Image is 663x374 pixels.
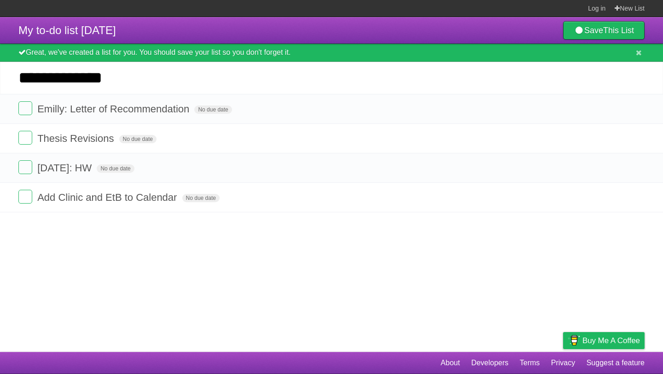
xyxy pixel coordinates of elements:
[194,105,232,114] span: No due date
[18,160,32,174] label: Done
[563,332,645,349] a: Buy me a coffee
[119,135,157,143] span: No due date
[603,26,634,35] b: This List
[37,133,116,144] span: Thesis Revisions
[18,131,32,145] label: Done
[182,194,220,202] span: No due date
[18,190,32,204] label: Done
[563,21,645,40] a: SaveThis List
[37,162,94,174] span: [DATE]: HW
[587,354,645,372] a: Suggest a feature
[441,354,460,372] a: About
[18,24,116,36] span: My to-do list [DATE]
[520,354,540,372] a: Terms
[18,101,32,115] label: Done
[37,103,192,115] span: Emilly: Letter of Recommendation
[471,354,508,372] a: Developers
[551,354,575,372] a: Privacy
[582,333,640,349] span: Buy me a coffee
[568,333,580,348] img: Buy me a coffee
[37,192,179,203] span: Add Clinic and EtB to Calendar
[97,164,134,173] span: No due date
